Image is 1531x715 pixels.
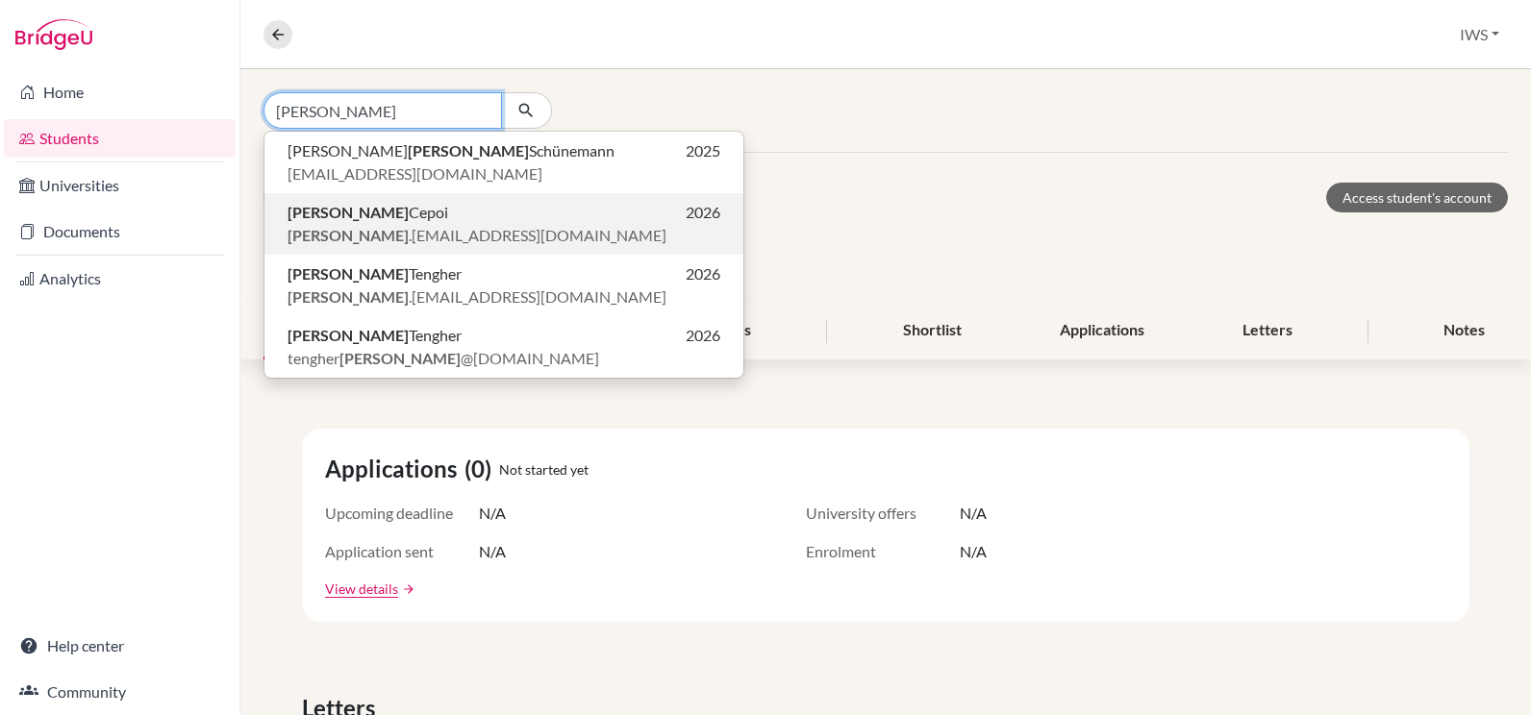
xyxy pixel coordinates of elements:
a: View details [325,579,398,599]
span: 2025 [686,139,720,162]
b: [PERSON_NAME] [288,226,409,244]
b: [PERSON_NAME] [288,264,409,283]
button: [PERSON_NAME]Tengher2026[PERSON_NAME].[EMAIL_ADDRESS][DOMAIN_NAME] [264,255,743,316]
div: Letters [1219,303,1316,359]
a: Students [4,119,236,158]
a: Documents [4,212,236,251]
button: [PERSON_NAME][PERSON_NAME]Schünemann2025[EMAIL_ADDRESS][DOMAIN_NAME] [264,132,743,193]
a: Community [4,673,236,711]
span: Enrolment [806,540,960,563]
b: [PERSON_NAME] [339,349,461,367]
div: Applications [1037,303,1167,359]
span: Tengher [288,324,462,347]
input: Find student by name... [264,92,502,129]
button: IWS [1451,16,1508,53]
span: University offers [806,502,960,525]
span: Upcoming deadline [325,502,479,525]
a: Analytics [4,259,236,298]
span: N/A [479,502,506,525]
div: Shortlist [880,303,985,359]
span: .[EMAIL_ADDRESS][DOMAIN_NAME] [288,224,666,247]
span: Not started yet [499,459,589,480]
span: (0) [464,452,499,486]
span: Tengher [288,262,462,285]
a: Home [4,73,236,111]
span: 2026 [686,262,720,285]
span: tengher @[DOMAIN_NAME] [288,347,599,370]
button: [PERSON_NAME]Tengher2026tengher[PERSON_NAME]@[DOMAIN_NAME] [264,316,743,378]
span: .[EMAIL_ADDRESS][DOMAIN_NAME] [288,285,666,308]
span: Cepoi [288,201,448,224]
b: [PERSON_NAME] [288,326,409,344]
b: [PERSON_NAME] [288,287,409,306]
span: N/A [479,540,506,563]
span: N/A [960,540,987,563]
a: Universities [4,166,236,205]
b: [PERSON_NAME] [408,141,529,160]
span: 2026 [686,324,720,347]
a: Help center [4,627,236,665]
span: [EMAIL_ADDRESS][DOMAIN_NAME] [288,162,542,185]
span: Application sent [325,540,479,563]
span: [PERSON_NAME] Schünemann [288,139,615,162]
b: [PERSON_NAME] [288,203,409,221]
span: N/A [960,502,987,525]
img: Bridge-U [15,19,92,50]
a: Access student's account [1326,183,1508,212]
span: 2026 [686,201,720,224]
button: [PERSON_NAME]Cepoi2026[PERSON_NAME].[EMAIL_ADDRESS][DOMAIN_NAME] [264,193,743,255]
a: arrow_forward [398,582,415,596]
div: Notes [1420,303,1508,359]
span: Applications [325,452,464,486]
